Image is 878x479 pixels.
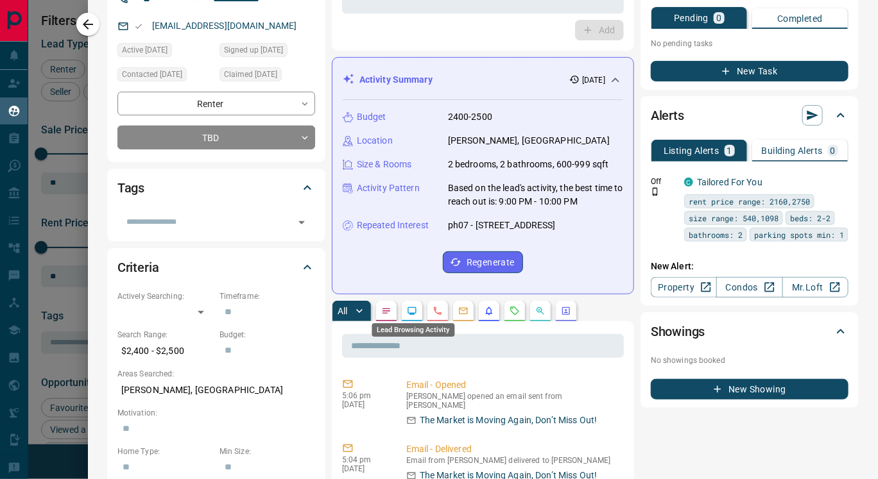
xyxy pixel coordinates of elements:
[219,290,315,302] p: Timeframe:
[651,34,848,53] p: No pending tasks
[117,380,315,401] p: [PERSON_NAME], [GEOGRAPHIC_DATA]
[219,446,315,457] p: Min Size:
[219,67,315,85] div: Fri Aug 15 2025
[651,321,705,342] h2: Showings
[372,323,455,337] div: Lead Browsing Activity
[448,181,623,208] p: Based on the lead's activity, the best time to reach out is: 9:00 PM - 10:00 PM
[651,316,848,347] div: Showings
[651,277,717,298] a: Property
[357,134,393,147] p: Location
[406,392,619,410] p: [PERSON_NAME] opened an email sent from [PERSON_NAME]
[651,100,848,131] div: Alerts
[359,73,433,87] p: Activity Summary
[790,212,831,224] span: beds: 2-2
[342,391,387,400] p: 5:06 pm
[433,306,443,316] svg: Calls
[443,251,523,273] button: Regenerate
[651,379,848,399] button: New Showing
[651,187,660,196] svg: Push Notification Only
[117,92,315,115] div: Renter
[484,306,494,316] svg: Listing Alerts
[689,228,743,241] span: bathrooms: 2
[448,158,609,171] p: 2 bedrooms, 2 bathrooms, 600-999 sqft
[342,400,387,409] p: [DATE]
[406,378,619,392] p: Email - Opened
[406,442,619,456] p: Email - Delivered
[117,368,315,380] p: Areas Searched:
[684,178,693,187] div: condos.ca
[727,146,732,155] p: 1
[357,110,386,124] p: Budget
[651,176,676,187] p: Off
[338,307,348,315] p: All
[219,329,315,340] p: Budget:
[117,407,315,419] p: Motivation:
[117,43,213,61] div: Thu Aug 14 2025
[343,68,623,92] div: Activity Summary[DATE]
[342,455,387,464] p: 5:04 pm
[448,134,610,147] p: [PERSON_NAME], [GEOGRAPHIC_DATA]
[448,110,492,124] p: 2400-2500
[134,22,143,31] svg: Email Valid
[224,68,277,81] span: Claimed [DATE]
[777,14,823,23] p: Completed
[117,257,159,278] h2: Criteria
[651,61,848,81] button: New Task
[762,146,823,155] p: Building Alerts
[561,306,571,316] svg: Agent Actions
[117,126,315,149] div: TBD
[831,146,836,155] p: 0
[224,44,283,56] span: Signed up [DATE]
[357,181,420,195] p: Activity Pattern
[122,68,182,81] span: Contacted [DATE]
[458,306,469,316] svg: Emails
[117,172,315,203] div: Tags
[357,158,412,171] p: Size & Rooms
[651,260,848,273] p: New Alert:
[407,306,417,316] svg: Lead Browsing Activity
[117,178,144,198] h2: Tags
[117,340,213,362] p: $2,400 - $2,500
[535,306,546,316] svg: Opportunities
[689,195,810,208] span: rent price range: 2160,2750
[716,13,721,22] p: 0
[342,464,387,473] p: [DATE]
[406,456,619,465] p: Email from [PERSON_NAME] delivered to [PERSON_NAME]
[582,74,605,86] p: [DATE]
[293,214,311,231] button: Open
[117,252,315,283] div: Criteria
[122,44,168,56] span: Active [DATE]
[420,414,598,427] p: The Market is Moving Again, Don’t Miss Out!
[117,67,213,85] div: Fri Aug 15 2025
[219,43,315,61] div: Thu Aug 14 2025
[651,355,848,366] p: No showings booked
[117,329,213,340] p: Search Range:
[689,212,779,224] span: size range: 540,1098
[152,21,297,31] a: [EMAIL_ADDRESS][DOMAIN_NAME]
[117,446,213,457] p: Home Type:
[117,290,213,302] p: Actively Searching:
[697,177,762,187] a: Tailored For You
[664,146,719,155] p: Listing Alerts
[782,277,848,298] a: Mr.Loft
[448,219,556,232] p: ph07 - [STREET_ADDRESS]
[651,105,684,126] h2: Alerts
[381,306,392,316] svg: Notes
[357,219,429,232] p: Repeated Interest
[754,228,844,241] span: parking spots min: 1
[510,306,520,316] svg: Requests
[674,13,709,22] p: Pending
[716,277,782,298] a: Condos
